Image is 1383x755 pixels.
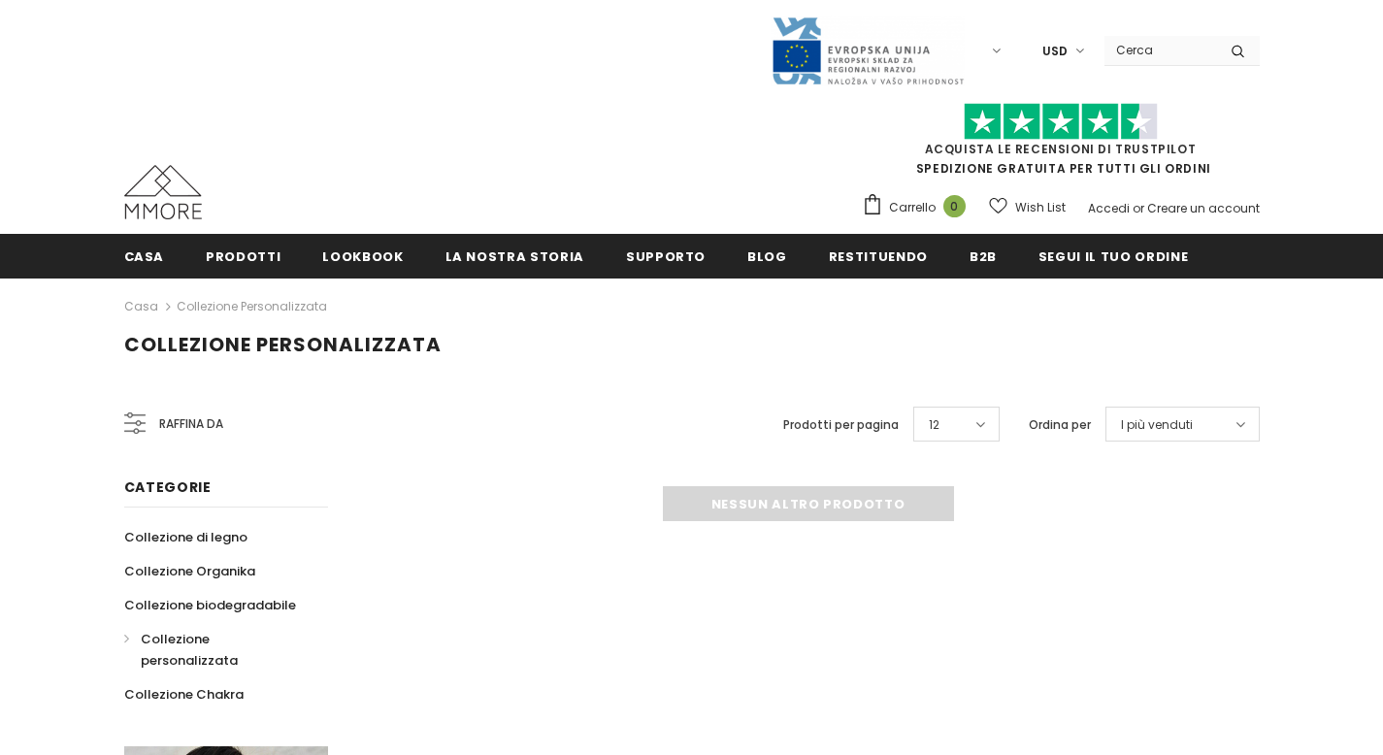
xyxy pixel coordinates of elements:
a: Collezione personalizzata [177,298,327,314]
span: or [1133,200,1144,216]
span: Collezione Chakra [124,685,244,704]
a: Collezione biodegradabile [124,588,296,622]
span: B2B [970,247,997,266]
span: Collezione di legno [124,528,247,546]
span: Carrello [889,198,936,217]
a: Lookbook [322,234,403,278]
span: Casa [124,247,165,266]
img: Javni Razpis [771,16,965,86]
span: supporto [626,247,706,266]
span: Prodotti [206,247,280,266]
span: Segui il tuo ordine [1038,247,1188,266]
a: Creare un account [1147,200,1260,216]
a: Acquista le recensioni di TrustPilot [925,141,1197,157]
span: USD [1042,42,1068,61]
a: Casa [124,234,165,278]
a: B2B [970,234,997,278]
a: Segui il tuo ordine [1038,234,1188,278]
span: Collezione Organika [124,562,255,580]
span: Wish List [1015,198,1066,217]
a: Carrello 0 [862,193,975,222]
span: Blog [747,247,787,266]
a: Accedi [1088,200,1130,216]
a: supporto [626,234,706,278]
a: Prodotti [206,234,280,278]
span: La nostra storia [445,247,584,266]
input: Search Site [1104,36,1216,64]
span: Collezione personalizzata [124,331,442,358]
span: SPEDIZIONE GRATUITA PER TUTTI GLI ORDINI [862,112,1260,177]
a: Casa [124,295,158,318]
a: Restituendo [829,234,928,278]
span: Raffina da [159,413,223,435]
img: Casi MMORE [124,165,202,219]
a: Collezione personalizzata [124,622,307,677]
span: I più venduti [1121,415,1193,435]
span: 0 [943,195,966,217]
span: Lookbook [322,247,403,266]
a: Collezione Chakra [124,677,244,711]
a: Collezione di legno [124,520,247,554]
a: Blog [747,234,787,278]
span: Restituendo [829,247,928,266]
span: Collezione biodegradabile [124,596,296,614]
a: La nostra storia [445,234,584,278]
label: Ordina per [1029,415,1091,435]
a: Collezione Organika [124,554,255,588]
span: Categorie [124,477,212,497]
span: Collezione personalizzata [141,630,238,670]
a: Wish List [989,190,1066,224]
label: Prodotti per pagina [783,415,899,435]
span: 12 [929,415,939,435]
img: Fidati di Pilot Stars [964,103,1158,141]
a: Javni Razpis [771,42,965,58]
